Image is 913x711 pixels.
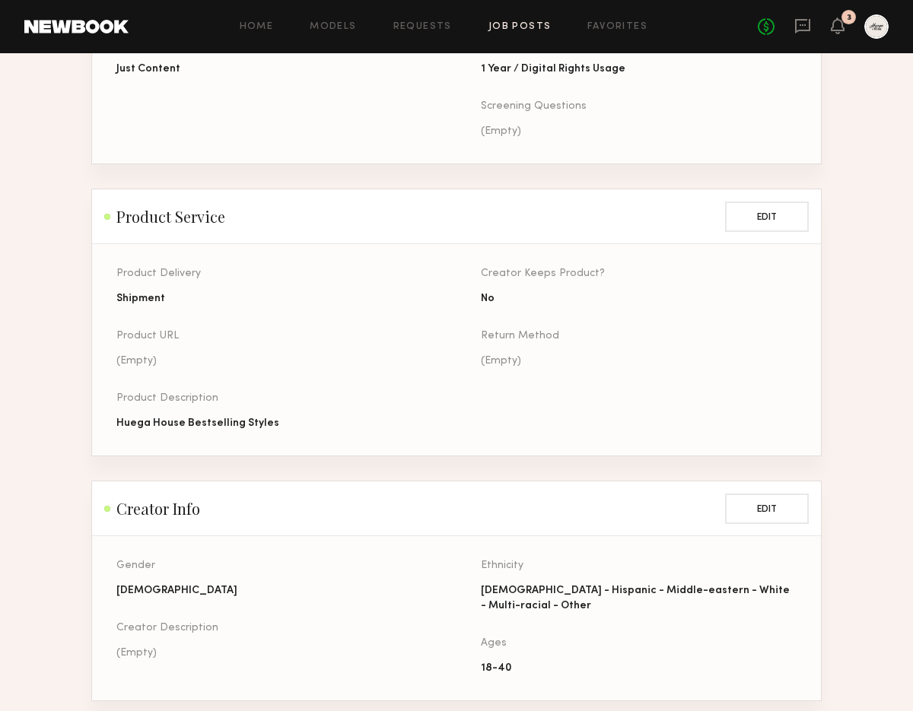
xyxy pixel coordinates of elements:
a: Favorites [587,22,647,32]
div: Huega House Bestselling Styles [116,416,432,431]
div: [DEMOGRAPHIC_DATA] - Hispanic - Middle-eastern - White - Multi-racial - Other [481,583,797,614]
a: Models [310,22,356,32]
div: Screening Questions [481,101,797,112]
div: Shipment [116,291,432,306]
div: Ethnicity [481,560,797,571]
div: 18 - 40 [481,661,797,676]
div: Product Description [116,393,432,404]
h2: Creator Info [104,500,200,518]
div: Just Content [116,62,432,77]
div: Ages [481,638,797,649]
div: 3 [847,14,851,22]
div: Gender [116,560,432,571]
button: Edit [725,202,809,232]
div: No [481,291,797,306]
button: Edit [725,494,809,524]
a: Job Posts [488,22,552,32]
div: (Empty) [116,646,432,661]
div: (Empty) [481,124,797,139]
div: Product URL [116,331,432,341]
div: 1 Year / Digital Rights Usage [481,62,797,77]
div: (Empty) [116,354,432,369]
div: Return Method [481,331,797,341]
div: Product Delivery [116,268,432,279]
div: Creator Description [116,623,432,633]
a: Home [240,22,274,32]
a: Requests [393,22,452,32]
div: [DEMOGRAPHIC_DATA] [116,583,432,598]
div: Creator Keeps Product? [481,268,797,279]
h2: Product Service [104,208,225,226]
div: (Empty) [481,354,797,369]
